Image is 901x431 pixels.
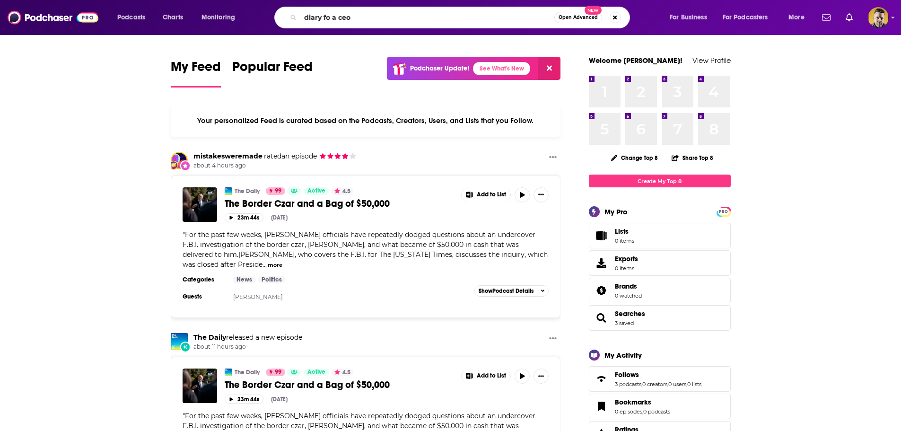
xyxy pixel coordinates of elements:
[692,56,731,65] a: View Profile
[235,369,260,376] a: The Daily
[300,10,554,25] input: Search podcasts, credits, & more...
[171,333,188,350] a: The Daily
[615,255,638,263] span: Exports
[788,11,805,24] span: More
[225,187,232,195] img: The Daily
[266,369,285,376] a: 99
[643,408,670,415] a: 0 podcasts
[225,198,455,210] a: The Border Czar and a Bag of $50,000
[615,282,642,290] a: Brands
[332,187,353,195] button: 4.5
[723,11,768,24] span: For Podcasters
[534,187,549,202] button: Show More Button
[592,284,611,297] a: Brands
[782,10,816,25] button: open menu
[615,320,634,326] a: 3 saved
[268,261,282,269] button: more
[534,369,549,384] button: Show More Button
[589,56,682,65] a: Welcome [PERSON_NAME]!
[180,160,191,171] div: New Rating
[183,187,217,222] a: The Border Czar and a Bag of $50,000
[718,208,729,215] a: PRO
[183,230,548,269] span: "
[589,223,731,248] a: Lists
[201,11,235,24] span: Monitoring
[670,11,707,24] span: For Business
[842,9,857,26] a: Show notifications dropdown
[615,265,638,272] span: 0 items
[687,381,701,387] a: 0 lists
[262,260,267,269] span: ...
[592,400,611,413] a: Bookmarks
[642,408,643,415] span: ,
[410,64,469,72] p: Podchaser Update!
[592,311,611,325] a: Searches
[304,369,329,376] a: Active
[686,381,687,387] span: ,
[589,305,731,331] span: Searches
[668,381,686,387] a: 0 users
[258,276,286,283] a: Politics
[589,250,731,276] a: Exports
[183,369,217,403] img: The Border Czar and a Bag of $50,000
[559,15,598,20] span: Open Advanced
[271,396,288,403] div: [DATE]
[615,398,670,406] a: Bookmarks
[193,333,226,342] a: The Daily
[232,59,313,80] span: Popular Feed
[172,153,187,168] img: mistakesweremade
[604,207,628,216] div: My Pro
[663,10,719,25] button: open menu
[592,372,611,386] a: Follows
[868,7,889,28] span: Logged in as JohnMoore
[180,342,191,352] div: New Episode
[615,309,645,318] a: Searches
[477,372,506,379] span: Add to List
[283,7,639,28] div: Search podcasts, credits, & more...
[667,381,668,387] span: ,
[169,160,178,170] img: User Badge Icon
[473,62,530,75] a: See What's New
[171,59,221,88] a: My Feed
[818,9,834,26] a: Show notifications dropdown
[8,9,98,26] img: Podchaser - Follow, Share and Rate Podcasts
[225,198,390,210] span: The Border Czar and a Bag of $50,000
[477,191,506,198] span: Add to List
[615,370,639,379] span: Follows
[545,333,560,345] button: Show More Button
[117,11,145,24] span: Podcasts
[319,153,356,160] span: mistakesweremade's Rating: 4 out of 5
[462,187,511,202] button: Show More Button
[271,214,288,221] div: [DATE]
[171,59,221,80] span: My Feed
[183,230,548,269] span: For the past few weeks, [PERSON_NAME] officials have repeatedly dodged questions about an underco...
[554,12,602,23] button: Open AdvancedNew
[474,285,549,297] button: ShowPodcast Details
[332,369,353,376] button: 4.5
[615,408,642,415] a: 0 episodes
[615,237,634,244] span: 0 items
[193,162,357,170] span: about 4 hours ago
[235,187,260,195] a: The Daily
[225,379,390,391] span: The Border Czar and a Bag of $50,000
[589,394,731,419] span: Bookmarks
[275,368,281,377] span: 99
[195,10,247,25] button: open menu
[589,278,731,303] span: Brands
[868,7,889,28] img: User Profile
[264,152,281,160] span: rated
[642,381,667,387] a: 0 creators
[589,366,731,392] span: Follows
[615,292,642,299] a: 0 watched
[589,175,731,187] a: Create My Top 8
[615,381,641,387] a: 3 podcasts
[183,276,225,283] h3: Categories
[193,152,262,160] a: mistakesweremade
[193,333,302,342] h3: released a new episode
[615,227,629,236] span: Lists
